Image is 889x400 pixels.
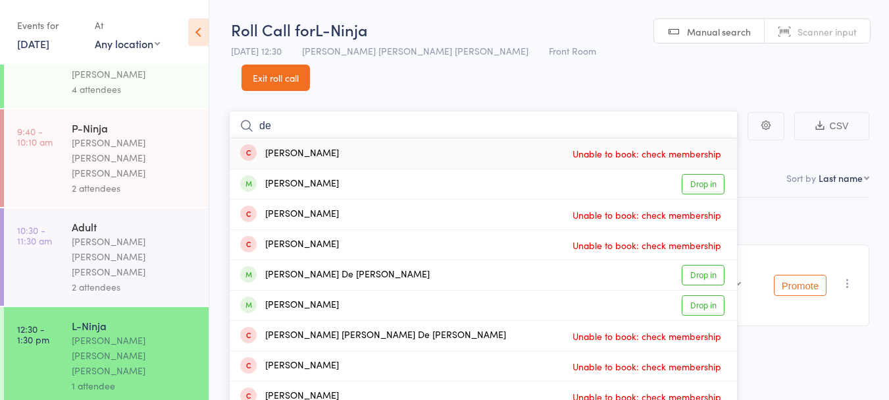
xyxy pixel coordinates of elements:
[4,208,209,306] a: 10:30 -11:30 amAdult[PERSON_NAME] [PERSON_NAME] [PERSON_NAME]2 attendees
[774,275,826,296] button: Promote
[240,268,430,283] div: [PERSON_NAME] De [PERSON_NAME]
[682,265,724,285] a: Drop in
[569,205,724,225] span: Unable to book: check membership
[240,328,506,343] div: [PERSON_NAME] [PERSON_NAME] De [PERSON_NAME]
[72,318,197,333] div: L-Ninja
[231,44,282,57] span: [DATE] 12:30
[17,14,82,36] div: Events for
[72,219,197,234] div: Adult
[302,44,528,57] span: [PERSON_NAME] [PERSON_NAME] [PERSON_NAME]
[240,358,339,374] div: [PERSON_NAME]
[240,237,339,252] div: [PERSON_NAME]
[682,295,724,316] a: Drop in
[240,177,339,192] div: [PERSON_NAME]
[72,82,197,97] div: 4 attendees
[240,298,339,313] div: [PERSON_NAME]
[231,18,315,40] span: Roll Call for
[682,174,724,194] a: Drop in
[95,36,160,51] div: Any location
[72,135,197,181] div: [PERSON_NAME] [PERSON_NAME] [PERSON_NAME]
[72,333,197,378] div: [PERSON_NAME] [PERSON_NAME] [PERSON_NAME]
[794,112,869,140] button: CSV
[819,171,863,185] div: Last name
[240,207,339,222] div: [PERSON_NAME]
[569,326,724,346] span: Unable to book: check membership
[17,126,53,147] time: 9:40 - 10:10 am
[569,144,724,163] span: Unable to book: check membership
[240,146,339,161] div: [PERSON_NAME]
[17,225,52,246] time: 10:30 - 11:30 am
[72,121,197,135] div: P-Ninja
[72,181,197,196] div: 2 attendees
[569,235,724,255] span: Unable to book: check membership
[241,65,310,91] a: Exit roll call
[72,378,197,393] div: 1 attendee
[786,171,816,185] label: Sort by
[72,279,197,295] div: 2 attendees
[687,25,751,38] span: Manual search
[315,18,368,40] span: L-Ninja
[72,234,197,279] div: [PERSON_NAME] [PERSON_NAME] [PERSON_NAME]
[17,36,49,51] a: [DATE]
[569,357,724,376] span: Unable to book: check membership
[229,111,738,141] input: Search by name
[4,109,209,207] a: 9:40 -10:10 amP-Ninja[PERSON_NAME] [PERSON_NAME] [PERSON_NAME]2 attendees
[549,44,596,57] span: Front Room
[17,324,49,345] time: 12:30 - 1:30 pm
[95,14,160,36] div: At
[798,25,857,38] span: Scanner input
